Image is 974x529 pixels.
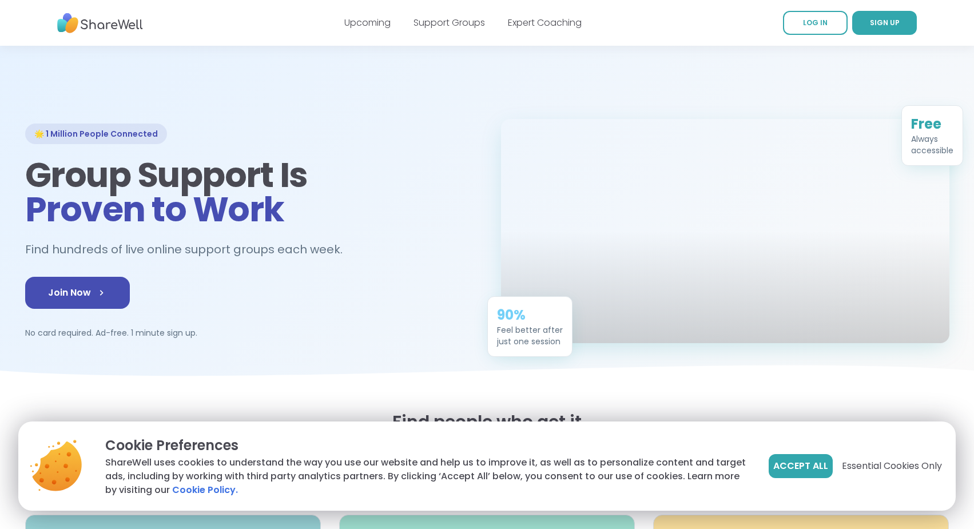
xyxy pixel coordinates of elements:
[911,115,953,133] div: Free
[172,483,238,497] a: Cookie Policy.
[57,7,143,39] img: ShareWell Nav Logo
[508,16,582,29] a: Expert Coaching
[25,158,474,226] h1: Group Support Is
[803,18,828,27] span: LOG IN
[25,412,949,432] h2: Find people who get it
[105,435,750,456] p: Cookie Preferences
[911,133,953,156] div: Always accessible
[344,16,391,29] a: Upcoming
[25,185,284,233] span: Proven to Work
[48,286,107,300] span: Join Now
[25,327,474,339] p: No card required. Ad-free. 1 minute sign up.
[783,11,848,35] a: LOG IN
[25,240,355,259] h2: Find hundreds of live online support groups each week.
[497,306,563,324] div: 90%
[769,454,833,478] button: Accept All
[870,18,900,27] span: SIGN UP
[25,277,130,309] a: Join Now
[25,124,167,144] div: 🌟 1 Million People Connected
[842,459,942,473] span: Essential Cookies Only
[852,11,917,35] a: SIGN UP
[414,16,485,29] a: Support Groups
[105,456,750,497] p: ShareWell uses cookies to understand the way you use our website and help us to improve it, as we...
[497,324,563,347] div: Feel better after just one session
[773,459,828,473] span: Accept All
